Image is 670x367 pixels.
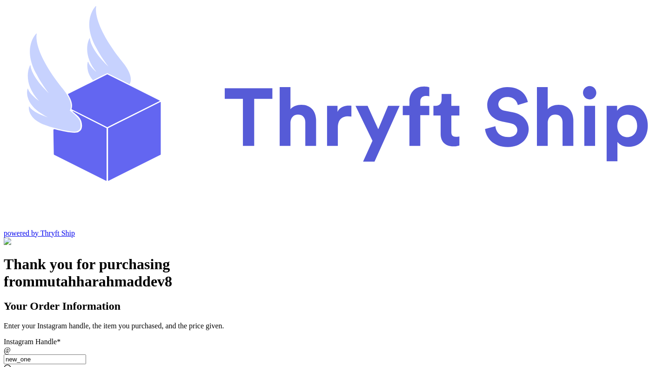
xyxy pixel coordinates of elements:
img: Customer Form Background [4,238,96,246]
h2: Your Order Information [4,300,666,313]
p: Enter your Instagram handle, the item you purchased, and the price given. [4,322,666,330]
div: @ [4,346,666,354]
label: Instagram Handle [4,338,60,346]
h1: Thank you for purchasing from [4,256,666,290]
span: mutahharahmaddev8 [35,273,172,290]
a: powered by Thryft Ship [4,229,75,237]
